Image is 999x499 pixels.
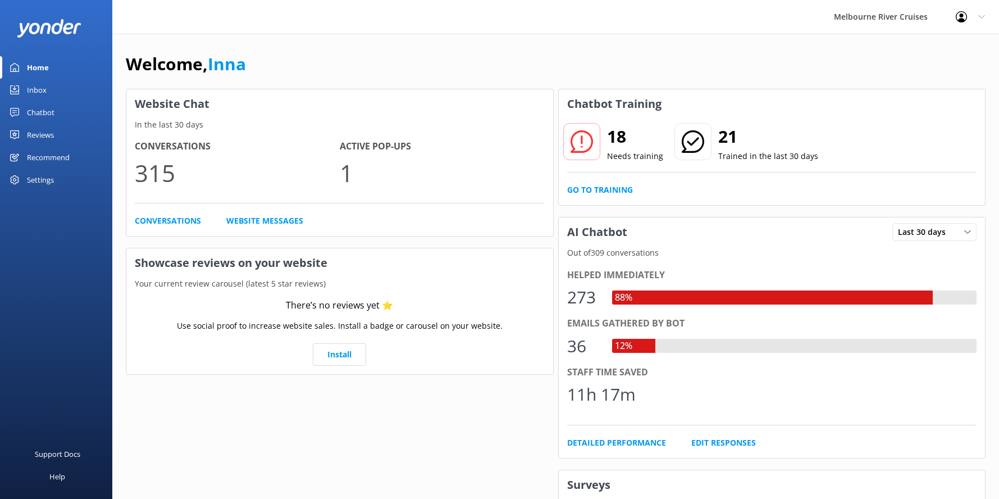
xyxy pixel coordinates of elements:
div: Support Docs [35,443,80,465]
a: Inna [208,52,246,75]
h4: Conversations [135,139,340,154]
a: Install [313,343,366,366]
div: Home [27,56,49,79]
h3: Showcase reviews on your website [126,248,553,278]
p: Use social proof to increase website sales. Install a badge or carousel on your website. [177,320,503,332]
a: Conversations [135,215,201,227]
div: Help [49,465,65,488]
div: Helped immediately [567,268,977,283]
div: Recommend [27,146,70,169]
div: 36 [567,333,601,360]
div: There’s no reviews yet ⭐ [286,298,393,313]
h2: 18 [607,123,663,150]
div: 88% [612,291,635,305]
a: Detailed Performance [567,437,666,449]
h2: 21 [718,123,818,150]
p: 315 [135,154,340,192]
div: Inbox [27,79,47,101]
div: 273 [567,284,601,311]
p: 1 [340,154,545,192]
a: Edit Responses [691,437,756,449]
p: Needs training [607,150,663,162]
h3: Website Chat [126,89,553,119]
p: Your current review carousel (latest 5 star reviews) [126,278,553,290]
div: 12% [612,339,635,353]
a: Website Messages [226,215,303,227]
div: Emails gathered by bot [567,316,977,331]
div: Reviews [27,124,54,146]
div: Staff time saved [567,365,977,380]
div: Settings [27,169,54,191]
a: Go to Training [567,184,633,196]
span: Last 30 days [898,226,952,238]
div: 11h 17m [567,381,636,408]
h3: AI Chatbot [559,217,636,247]
img: yonder-white-logo.png [17,19,81,38]
h4: Active Pop-ups [340,139,545,154]
h1: Welcome, [126,51,246,78]
p: Trained in the last 30 days [718,150,818,162]
p: In the last 30 days [126,119,553,131]
div: Chatbot [27,101,54,124]
p: Out of 309 conversations [559,247,986,259]
h3: Chatbot Training [559,89,670,119]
